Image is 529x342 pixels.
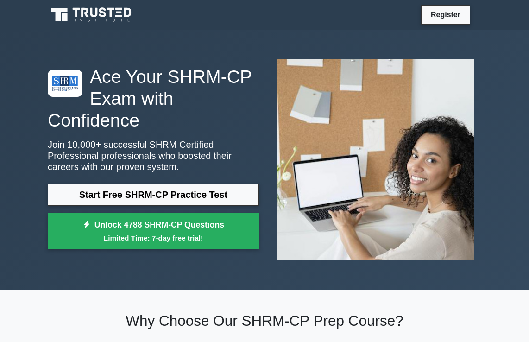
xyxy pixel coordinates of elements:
small: Limited Time: 7-day free trial! [59,233,247,243]
a: Start Free SHRM-CP Practice Test [48,184,259,206]
h2: Why Choose Our SHRM-CP Prep Course? [48,312,481,330]
p: Join 10,000+ successful SHRM Certified Professional professionals who boosted their careers with ... [48,139,259,172]
a: Register [425,9,466,20]
h1: Ace Your SHRM-CP Exam with Confidence [48,66,259,132]
a: Unlock 4788 SHRM-CP QuestionsLimited Time: 7-day free trial! [48,213,259,250]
